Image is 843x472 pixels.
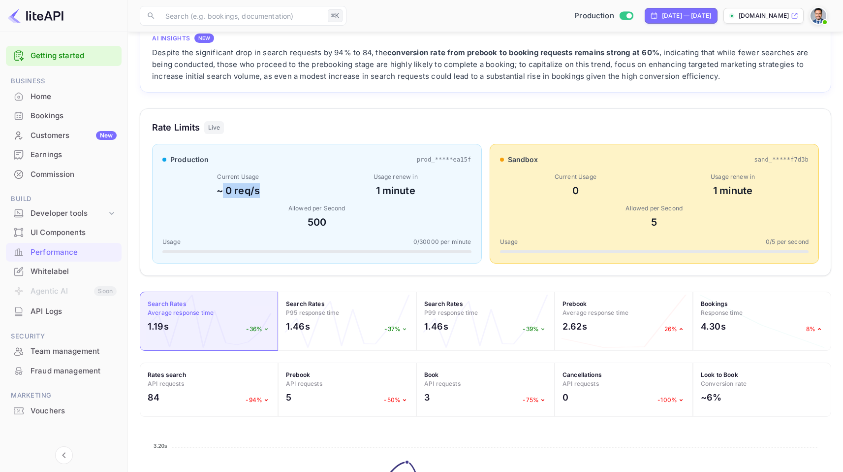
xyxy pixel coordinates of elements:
[170,154,209,165] span: production
[246,396,270,405] p: -94%
[31,149,117,161] div: Earnings
[562,371,602,378] strong: Cancellations
[701,309,743,316] span: Response time
[320,172,471,181] div: Usage renew in
[6,331,122,342] span: Security
[286,391,291,404] h2: 5
[811,8,826,24] img: Santiago Moran Labat
[500,215,809,230] div: 5
[424,300,463,307] strong: Search Rates
[6,87,122,105] a: Home
[148,391,159,404] h2: 84
[6,46,122,66] div: Getting started
[424,380,461,387] span: API requests
[286,371,310,378] strong: Prebook
[31,266,117,277] div: Whitelabel
[31,405,117,417] div: Vouchers
[424,371,439,378] strong: Book
[500,237,518,246] span: Usage
[286,320,310,333] h2: 1.46s
[286,380,322,387] span: API requests
[6,106,122,125] a: Bookings
[148,380,184,387] span: API requests
[6,302,122,321] div: API Logs
[6,302,122,320] a: API Logs
[657,183,809,198] div: 1 minute
[162,183,314,198] div: ~ 0 req/s
[6,194,122,204] span: Build
[6,362,122,380] a: Fraud management
[6,145,122,165] div: Earnings
[31,130,117,141] div: Customers
[31,247,117,258] div: Performance
[701,380,747,387] span: Conversion rate
[570,10,637,22] div: Switch to Sandbox mode
[162,237,181,246] span: Usage
[6,205,122,222] div: Developer tools
[562,320,587,333] h2: 2.62s
[6,106,122,126] div: Bookings
[424,391,430,404] h2: 3
[320,183,471,198] div: 1 minute
[500,183,652,198] div: 0
[31,306,117,317] div: API Logs
[701,371,738,378] strong: Look to Book
[806,325,823,334] p: 8%
[6,223,122,242] div: UI Components
[6,342,122,361] div: Team management
[55,446,73,464] button: Collapse navigation
[6,262,122,280] a: Whitelabel
[6,126,122,144] a: CustomersNew
[286,309,340,316] span: P95 response time
[657,396,685,405] p: -100%
[6,402,122,420] a: Vouchers
[645,8,718,24] div: Click to change the date range period
[31,110,117,122] div: Bookings
[31,208,107,219] div: Developer tools
[562,380,599,387] span: API requests
[6,402,122,421] div: Vouchers
[6,76,122,87] span: Business
[562,300,587,307] strong: Prebook
[162,172,314,181] div: Current Usage
[508,154,538,165] span: sandbox
[148,320,169,333] h2: 1.19s
[31,91,117,102] div: Home
[664,325,685,334] p: 26%
[194,34,214,43] div: NEW
[154,443,167,449] tspan: 3.20s
[701,320,726,333] h2: 4.30s
[152,121,200,134] h3: Rate Limits
[6,362,122,381] div: Fraud management
[6,145,122,164] a: Earnings
[662,11,711,20] div: [DATE] — [DATE]
[701,300,728,307] strong: Bookings
[739,11,789,20] p: [DOMAIN_NAME]
[523,325,547,334] p: -39%
[384,325,408,334] p: -37%
[6,87,122,106] div: Home
[162,215,471,230] div: 500
[162,204,471,213] div: Allowed per Second
[6,126,122,145] div: CustomersNew
[424,309,478,316] span: P99 response time
[31,50,117,62] a: Getting started
[152,34,190,43] h4: AI Insights
[246,325,270,334] p: -36%
[6,243,122,261] a: Performance
[148,309,214,316] span: Average response time
[6,243,122,262] div: Performance
[31,227,117,238] div: UI Components
[500,172,652,181] div: Current Usage
[328,9,343,22] div: ⌘K
[562,391,568,404] h2: 0
[384,396,408,405] p: -50%
[6,262,122,281] div: Whitelabel
[148,300,187,307] strong: Search Rates
[31,169,117,180] div: Commission
[6,342,122,360] a: Team management
[31,366,117,377] div: Fraud management
[96,131,117,140] div: New
[6,165,122,184] div: Commission
[766,237,809,246] span: 0 / 5 per second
